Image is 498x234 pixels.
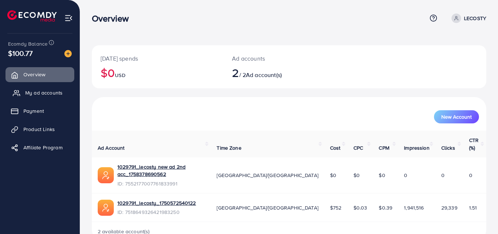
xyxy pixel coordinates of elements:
span: USD [115,72,125,79]
span: $0.39 [379,204,392,211]
span: Payment [23,107,44,115]
a: My ad accounts [5,85,74,100]
h2: / 2 [232,66,313,80]
span: 2 [232,64,239,81]
a: LECOSTY [449,14,486,23]
span: 1.51 [469,204,477,211]
span: Impression [404,144,430,151]
p: LECOSTY [464,14,486,23]
a: Product Links [5,122,74,137]
span: ID: 7518649326421983250 [117,208,196,216]
h3: Overview [92,13,135,24]
span: [GEOGRAPHIC_DATA]/[GEOGRAPHIC_DATA] [217,204,318,211]
a: 1029791_lecosty new ad 2nd acc_1758378690562 [117,163,205,178]
span: CPM [379,144,389,151]
span: Ecomdy Balance [8,40,48,47]
span: $0.03 [353,204,367,211]
span: Overview [23,71,45,78]
span: Affiliate Program [23,144,63,151]
img: menu [64,14,73,22]
span: 1,941,516 [404,204,424,211]
img: image [64,50,72,57]
span: Cost [330,144,341,151]
span: Clicks [441,144,455,151]
span: 0 [404,172,407,179]
span: $0 [353,172,360,179]
p: Ad accounts [232,54,313,63]
span: New Account [441,114,472,119]
span: Ad Account [98,144,125,151]
span: ID: 7552177007761833991 [117,180,205,187]
a: Affiliate Program [5,140,74,155]
span: $752 [330,204,342,211]
span: 0 [469,172,472,179]
img: logo [7,10,57,22]
a: 1029791_lecosty_1750572540122 [117,199,196,207]
a: Payment [5,104,74,118]
span: Ad account(s) [246,71,282,79]
span: $0 [330,172,336,179]
span: 0 [441,172,445,179]
span: CPC [353,144,363,151]
span: My ad accounts [25,89,63,96]
span: [GEOGRAPHIC_DATA]/[GEOGRAPHIC_DATA] [217,172,318,179]
a: Overview [5,67,74,82]
span: Product Links [23,126,55,133]
span: CTR (%) [469,137,479,151]
span: $100.77 [8,48,33,58]
button: New Account [434,110,479,123]
span: 29,339 [441,204,457,211]
img: ic-ads-acc.e4c84228.svg [98,167,114,183]
h2: $0 [101,66,214,80]
p: [DATE] spends [101,54,214,63]
img: ic-ads-acc.e4c84228.svg [98,200,114,216]
span: Time Zone [217,144,241,151]
span: $0 [379,172,385,179]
